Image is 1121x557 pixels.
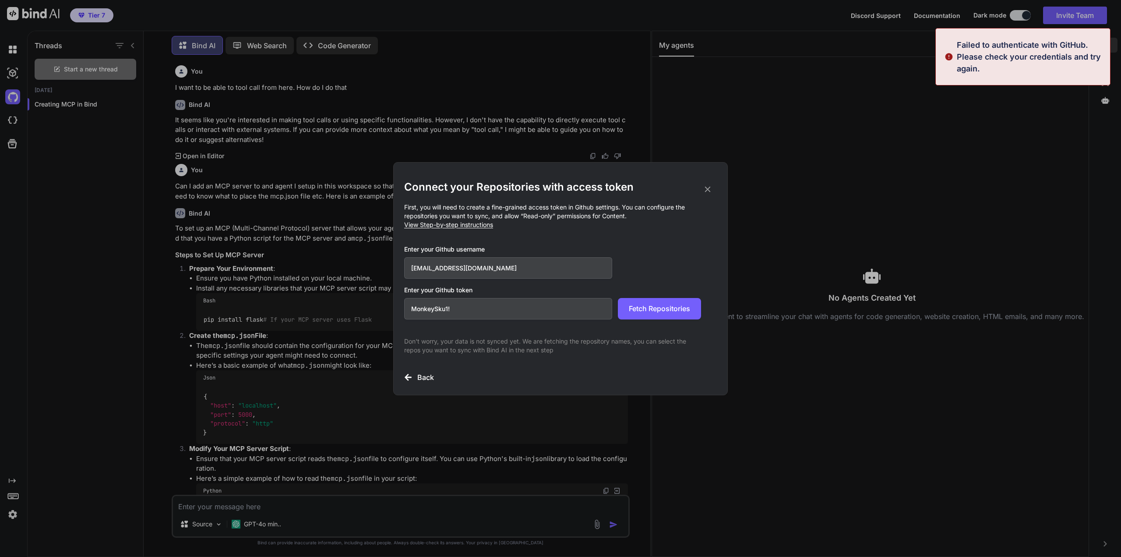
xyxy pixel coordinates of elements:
p: First, you will need to create a fine-grained access token in Github settings. You can configure ... [404,203,717,229]
h3: Back [417,372,434,383]
input: Github Token [404,298,612,319]
h3: Enter your Github token [404,286,717,294]
img: alert [945,39,953,75]
input: Github Username [404,257,612,279]
h2: Connect your Repositories with access token [404,180,717,194]
span: Fetch Repositories [629,303,690,314]
span: View Step-by-step instructions [404,221,493,228]
p: Don't worry, your data is not synced yet. We are fetching the repository names, you can select th... [404,337,701,355]
p: Failed to authenticate with GitHub. Please check your credentials and try again. [957,39,1105,75]
h3: Enter your Github username [404,245,701,254]
button: Fetch Repositories [618,298,701,319]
